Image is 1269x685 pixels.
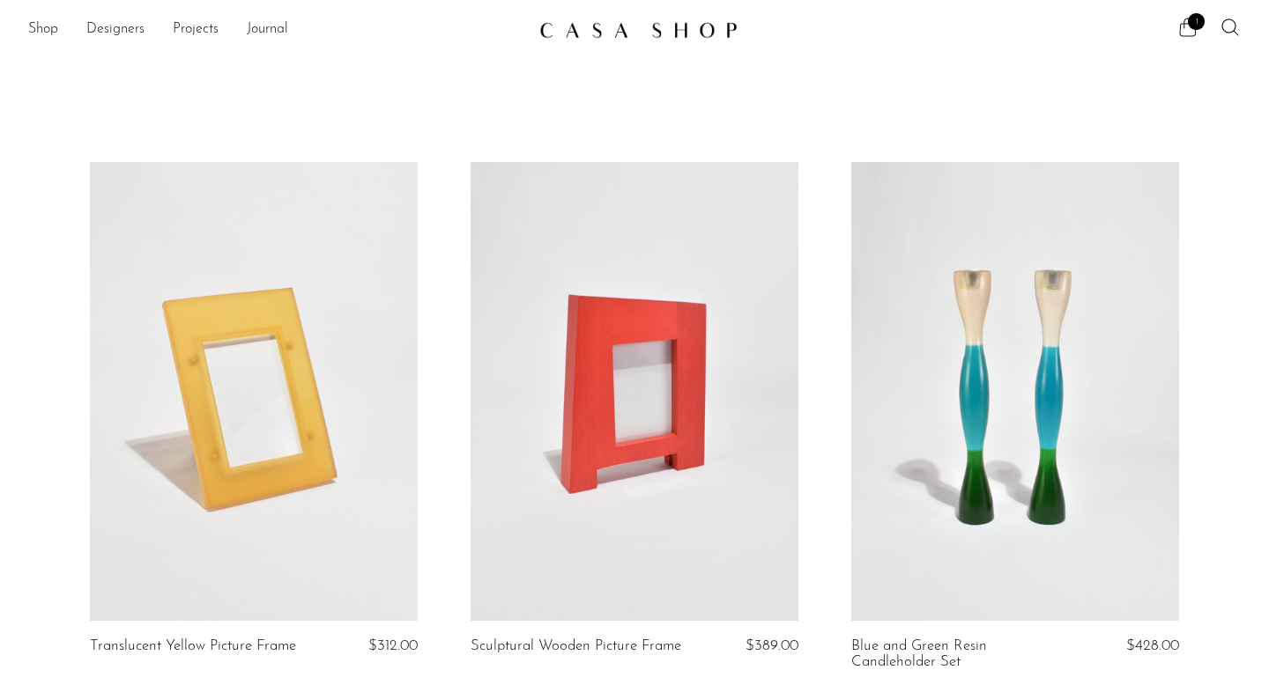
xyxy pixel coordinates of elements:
[28,15,525,45] nav: Desktop navigation
[90,638,296,654] a: Translucent Yellow Picture Frame
[86,18,145,41] a: Designers
[851,638,1070,671] a: Blue and Green Resin Candleholder Set
[247,18,288,41] a: Journal
[368,638,418,653] span: $312.00
[173,18,219,41] a: Projects
[746,638,798,653] span: $389.00
[28,18,58,41] a: Shop
[28,15,525,45] ul: NEW HEADER MENU
[1126,638,1179,653] span: $428.00
[471,638,681,654] a: Sculptural Wooden Picture Frame
[1188,13,1205,30] span: 1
